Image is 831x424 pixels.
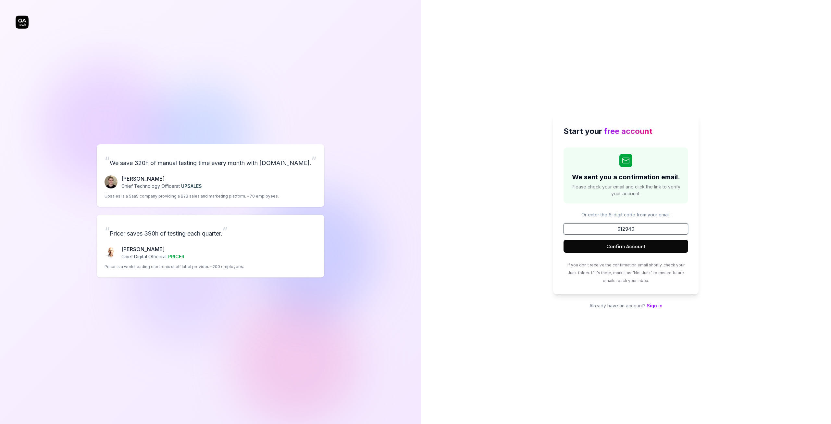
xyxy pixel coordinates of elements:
p: Pricer is a world leading electronic shelf label provider. ~200 employees. [105,264,244,270]
span: PRICER [168,254,184,259]
a: Sign in [647,303,663,308]
p: Pricer saves 390h of testing each quarter. [105,223,316,240]
button: Confirm Account [564,240,688,253]
p: [PERSON_NAME] [121,245,184,253]
p: Chief Technology Officer at [121,183,202,189]
span: ” [222,224,228,238]
h2: We sent you a confirmation email. [572,172,680,182]
p: Already have an account? [553,302,699,309]
a: “Pricer saves 390h of testing each quarter.”Chris Chalkitis[PERSON_NAME]Chief Digital Officerat P... [97,215,324,277]
span: Please check your email and click the link to verify your account. [570,183,682,197]
span: free account [604,126,652,136]
p: Upsales is a SaaS company providing a B2B sales and marketing platform. ~70 employees. [105,193,279,199]
p: Or enter the 6-digit code from your email: [564,211,688,218]
p: Chief Digital Officer at [121,253,184,260]
h2: Start your [564,125,688,137]
p: We save 320h of manual testing time every month with [DOMAIN_NAME]. [105,152,316,170]
p: [PERSON_NAME] [121,175,202,183]
span: “ [105,154,110,168]
img: Chris Chalkitis [105,246,118,259]
a: “We save 320h of manual testing time every month with [DOMAIN_NAME].”Fredrik Seidl[PERSON_NAME]Ch... [97,144,324,207]
span: “ [105,224,110,238]
span: If you don't receive the confirmation email shortly, check your Junk folder. If it's there, mark ... [567,263,685,283]
img: Fredrik Seidl [105,175,118,188]
span: UPSALES [181,183,202,189]
span: ” [311,154,316,168]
